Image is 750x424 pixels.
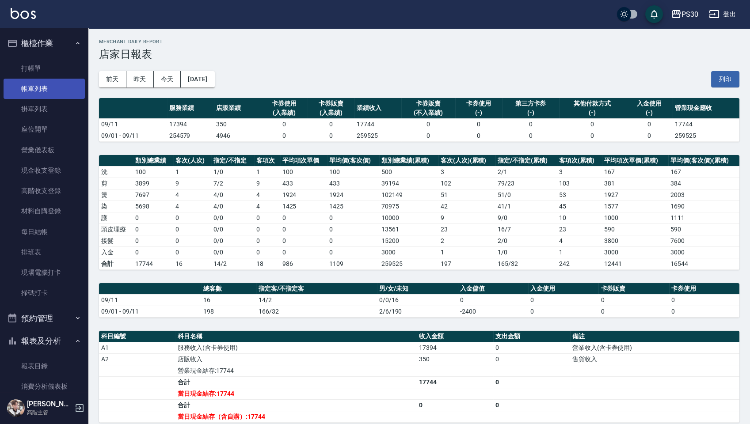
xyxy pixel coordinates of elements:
td: 3 [557,166,602,178]
div: 第三方卡券 [504,99,557,108]
td: 0 [598,294,669,306]
td: 0 [280,235,327,246]
td: 39194 [379,178,438,189]
td: 1 / 0 [211,166,254,178]
td: 9 [173,178,211,189]
td: 165/32 [495,258,557,269]
td: 167 [602,166,668,178]
td: A2 [99,353,175,365]
td: 2003 [668,189,739,201]
td: 合計 [175,376,417,388]
button: 前天 [99,71,126,87]
td: 12441 [602,258,668,269]
td: 79 / 23 [495,178,557,189]
th: 入金使用 [528,283,598,295]
td: 0 [528,294,598,306]
td: 3800 [602,235,668,246]
td: 17394 [167,118,214,130]
td: 售貨收入 [570,353,739,365]
div: (入業績) [263,108,305,117]
div: PS30 [681,9,698,20]
td: 0 [133,212,173,223]
th: 男/女/未知 [377,283,458,295]
td: 0 [173,223,211,235]
td: 4 [254,189,280,201]
th: 收入金額 [417,331,493,342]
td: 頭皮理療 [99,223,133,235]
a: 掛單列表 [4,99,85,119]
td: 0 [458,294,528,306]
td: 5698 [133,201,173,212]
td: 590 [602,223,668,235]
td: 0 [327,223,379,235]
th: 入金儲值 [458,283,528,295]
td: 1 [438,246,495,258]
a: 排班表 [4,242,85,262]
div: 卡券使用 [457,99,500,108]
td: 17394 [417,342,493,353]
td: 0 [669,294,739,306]
td: 0 [502,118,559,130]
h5: [PERSON_NAME] [27,400,72,409]
td: 51 / 0 [495,189,557,201]
td: 0 [455,118,502,130]
td: 7600 [668,235,739,246]
td: 0 [417,399,493,411]
td: 1 [557,246,602,258]
td: 09/11 [99,118,167,130]
td: 0 [493,353,570,365]
td: 1 [254,166,280,178]
td: 42 [438,201,495,212]
a: 現金收支登錄 [4,160,85,181]
th: 備註 [570,331,739,342]
th: 卡券販賣 [598,283,669,295]
td: 1425 [280,201,327,212]
button: 列印 [711,71,739,87]
td: 259525 [673,130,739,141]
td: 1 / 0 [495,246,557,258]
th: 客項次(累積) [557,155,602,167]
td: 0 [626,118,673,130]
td: 13561 [379,223,438,235]
td: 16 [173,258,211,269]
th: 服務業績 [167,98,214,119]
td: 0 [559,130,626,141]
td: 0 [493,342,570,353]
td: 17744 [417,376,493,388]
td: 0 [280,246,327,258]
td: 0 [173,235,211,246]
th: 客次(人次) [173,155,211,167]
td: 0 [559,118,626,130]
td: 433 [327,178,379,189]
td: 17744 [354,118,401,130]
td: 營業收入(含卡券使用) [570,342,739,353]
td: 0 / 0 [211,212,254,223]
td: 接髮 [99,235,133,246]
td: 1109 [327,258,379,269]
td: 10000 [379,212,438,223]
td: 10 [557,212,602,223]
td: 0 [261,118,308,130]
td: 16 [201,294,256,306]
td: 167 [668,166,739,178]
td: 51 [438,189,495,201]
td: 染 [99,201,133,212]
td: 0 / 0 [211,223,254,235]
div: (入業績) [310,108,352,117]
td: 0 [133,223,173,235]
td: 259525 [354,130,401,141]
div: (-) [457,108,500,117]
th: 科目編號 [99,331,175,342]
td: 當日現金結存（含自購）:17744 [175,411,417,422]
th: 店販業績 [214,98,261,119]
td: 0 / 0 [211,235,254,246]
td: 100 [133,166,173,178]
td: 3000 [602,246,668,258]
td: 0 [502,130,559,141]
td: 2 [438,235,495,246]
td: 14/2 [256,294,377,306]
td: 0 [254,246,280,258]
td: A1 [99,342,175,353]
table: a dense table [99,283,739,318]
button: 報表及分析 [4,329,85,352]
